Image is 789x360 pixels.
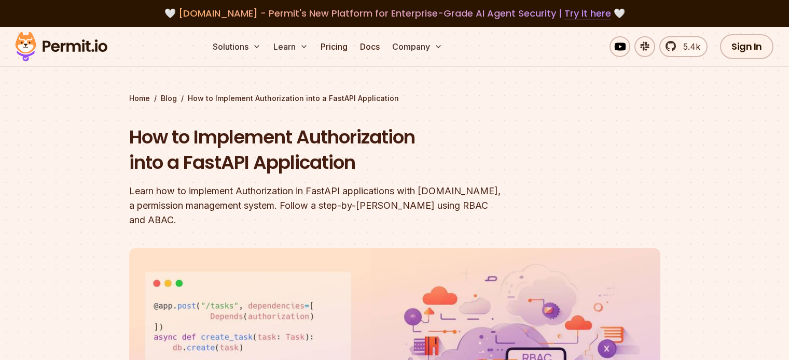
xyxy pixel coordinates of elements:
[356,36,384,57] a: Docs
[316,36,352,57] a: Pricing
[564,7,611,20] a: Try it here
[129,124,528,176] h1: How to Implement Authorization into a FastAPI Application
[720,34,773,59] a: Sign In
[269,36,312,57] button: Learn
[10,29,112,64] img: Permit logo
[25,6,764,21] div: 🤍 🤍
[129,184,528,227] div: Learn how to implement Authorization in FastAPI applications with [DOMAIN_NAME], a permission man...
[161,93,177,104] a: Blog
[129,93,660,104] div: / /
[388,36,447,57] button: Company
[129,93,150,104] a: Home
[677,40,700,53] span: 5.4k
[209,36,265,57] button: Solutions
[178,7,611,20] span: [DOMAIN_NAME] - Permit's New Platform for Enterprise-Grade AI Agent Security |
[659,36,708,57] a: 5.4k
